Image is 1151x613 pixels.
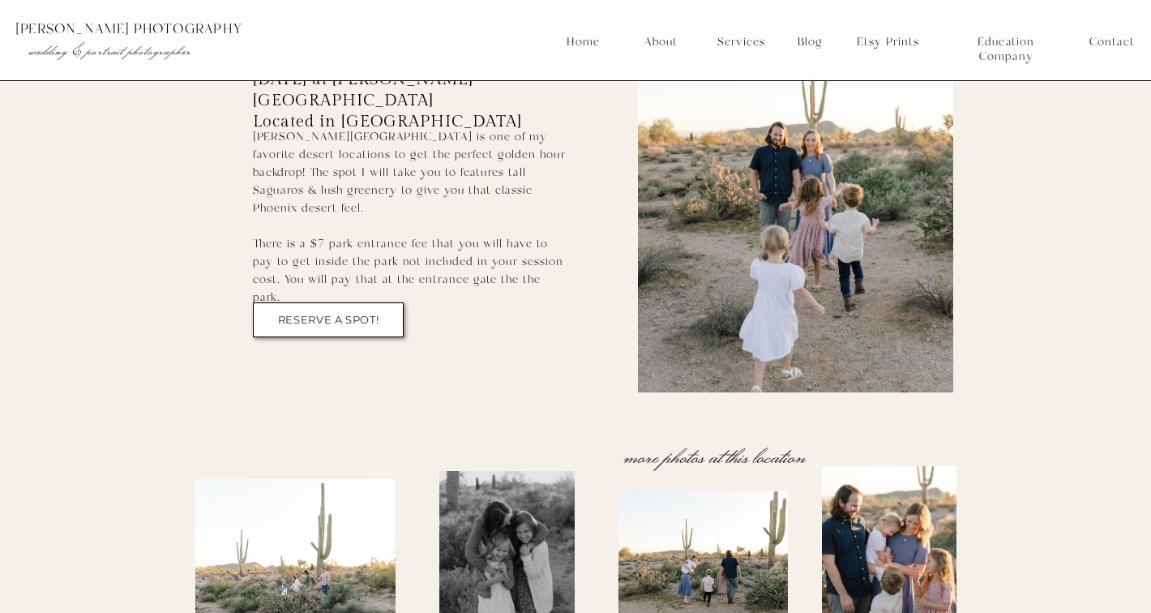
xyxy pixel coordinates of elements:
a: Education Company [950,35,1062,49]
a: About [640,35,681,49]
p: wedding & portrait photographer [28,43,289,59]
a: Home [566,35,601,49]
p: [PERSON_NAME] photography [15,22,322,36]
p: [PERSON_NAME][GEOGRAPHIC_DATA] is one of my favorite desert locations to get the perfect golden h... [253,128,568,268]
a: Blog [792,35,828,49]
a: Services [711,35,771,49]
p: more photos at this location [575,443,856,466]
a: Contact [1089,35,1134,49]
p: [DATE] at [PERSON_NAME][GEOGRAPHIC_DATA] Located in [GEOGRAPHIC_DATA] [253,69,575,114]
a: Etsy Prints [850,35,925,49]
a: RESERVE A SPOT! [275,314,382,326]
